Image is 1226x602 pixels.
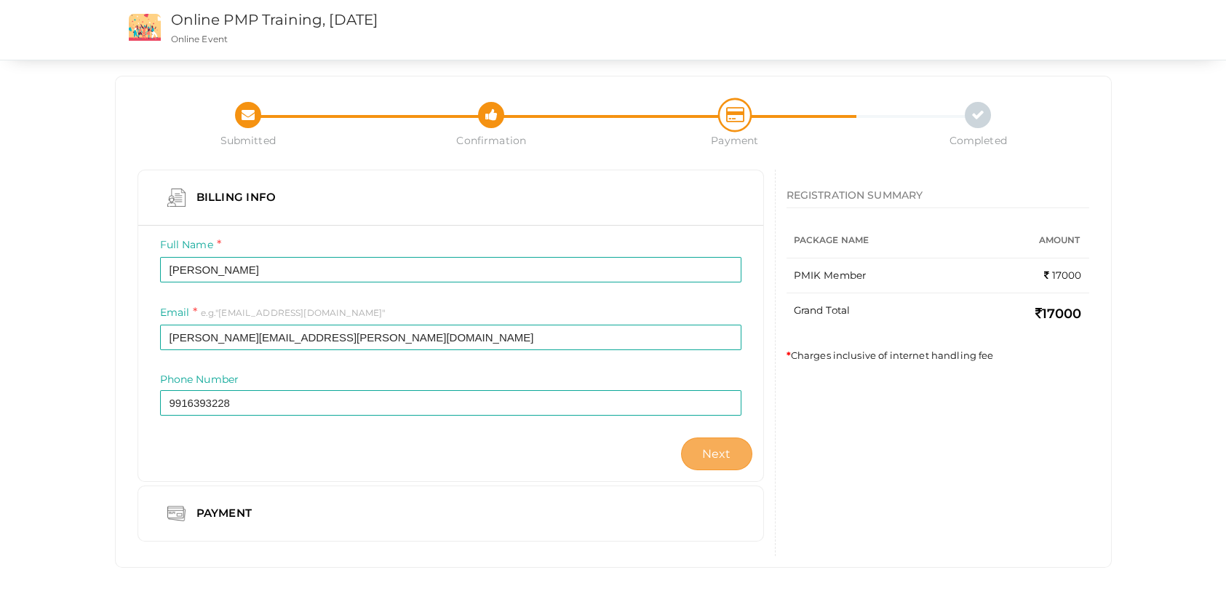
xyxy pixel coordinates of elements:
span: Payment [613,133,857,148]
label: Full Name [160,237,222,253]
img: event2.png [129,14,161,41]
td: 17000 [998,293,1089,334]
label: Email [160,304,198,321]
span: Submitted [127,133,370,148]
span: e.g."[EMAIL_ADDRESS][DOMAIN_NAME]" [201,307,386,318]
input: ex: some@example.com [160,325,741,350]
p: Online Event [171,33,784,45]
img: curriculum.png [167,189,186,207]
span: 17000 [1044,269,1082,281]
span: Charges inclusive of internet handling fee [787,349,994,361]
td: PMIK Member [787,258,998,293]
th: Amount [998,223,1089,258]
a: Online PMP Training, [DATE] [171,11,378,28]
div: Billing Info [186,189,291,207]
td: Grand Total [787,293,998,334]
input: Enter phone number [160,390,741,416]
label: Phone Number [160,372,239,387]
span: Next [702,447,731,461]
span: Confirmation [370,133,613,148]
button: Next [681,437,752,470]
div: Payment [186,504,267,523]
span: REGISTRATION SUMMARY [787,189,923,202]
th: Package Name [787,223,998,258]
img: credit-card.png [167,504,186,523]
